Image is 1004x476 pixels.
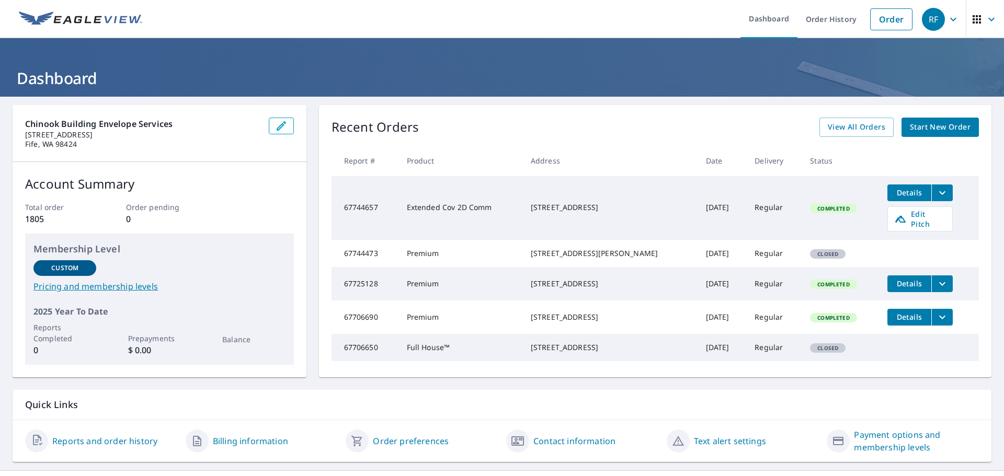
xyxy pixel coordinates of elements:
th: Report # [332,145,398,176]
div: [STREET_ADDRESS] [531,202,689,213]
span: Completed [811,281,855,288]
p: Fife, WA 98424 [25,140,260,149]
p: Order pending [126,202,193,213]
td: 67706690 [332,300,398,334]
div: [STREET_ADDRESS] [531,278,689,289]
td: Premium [398,267,522,300]
img: EV Logo [19,11,142,27]
td: [DATE] [698,240,747,267]
button: detailsBtn-67744657 [887,184,931,201]
td: Regular [746,334,802,361]
p: Quick Links [25,398,979,411]
div: [STREET_ADDRESS][PERSON_NAME] [531,248,689,259]
span: Details [894,188,925,198]
p: Membership Level [33,242,286,256]
td: 67744473 [332,240,398,267]
span: Closed [811,250,845,258]
a: Start New Order [902,118,979,137]
button: detailsBtn-67725128 [887,275,931,292]
p: Balance [222,334,285,345]
div: [STREET_ADDRESS] [531,342,689,353]
td: Premium [398,240,522,267]
span: View All Orders [828,121,885,134]
td: Regular [746,300,802,334]
span: Start New Order [910,121,971,134]
td: [DATE] [698,176,747,240]
span: Edit Pitch [894,209,946,229]
p: Recent Orders [332,118,419,137]
a: Payment options and membership levels [854,428,979,454]
a: Billing information [213,435,288,447]
td: Regular [746,267,802,300]
button: filesDropdownBtn-67744657 [931,184,953,201]
a: Contact information [533,435,615,447]
td: Full House™ [398,334,522,361]
a: Edit Pitch [887,206,953,231]
button: filesDropdownBtn-67725128 [931,275,953,292]
a: View All Orders [819,118,894,137]
p: Total order [25,202,92,213]
span: Details [894,278,925,288]
th: Status [802,145,879,176]
th: Address [522,145,698,176]
a: Order [870,8,912,30]
div: [STREET_ADDRESS] [531,312,689,322]
p: Chinook Building Envelope Services [25,118,260,130]
span: Completed [811,314,855,321]
span: Details [894,312,925,322]
p: Custom [51,263,78,273]
span: Closed [811,344,845,352]
th: Date [698,145,747,176]
button: filesDropdownBtn-67706690 [931,309,953,326]
a: Order preferences [373,435,449,447]
span: Completed [811,205,855,212]
button: detailsBtn-67706690 [887,309,931,326]
th: Product [398,145,522,176]
p: 2025 Year To Date [33,305,286,318]
p: 0 [33,344,96,356]
td: 67744657 [332,176,398,240]
a: Reports and order history [52,435,157,447]
td: Extended Cov 2D Comm [398,176,522,240]
td: 67725128 [332,267,398,300]
td: [DATE] [698,267,747,300]
td: Premium [398,300,522,334]
p: Prepayments [128,333,191,344]
p: 0 [126,213,193,225]
p: 1805 [25,213,92,225]
p: Account Summary [25,175,294,193]
p: Reports Completed [33,322,96,344]
div: RF [922,8,945,31]
p: [STREET_ADDRESS] [25,130,260,140]
td: [DATE] [698,300,747,334]
p: $ 0.00 [128,344,191,356]
th: Delivery [746,145,802,176]
a: Text alert settings [694,435,766,447]
td: Regular [746,176,802,240]
td: [DATE] [698,334,747,361]
a: Pricing and membership levels [33,280,286,293]
h1: Dashboard [13,67,991,89]
td: Regular [746,240,802,267]
td: 67706650 [332,334,398,361]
